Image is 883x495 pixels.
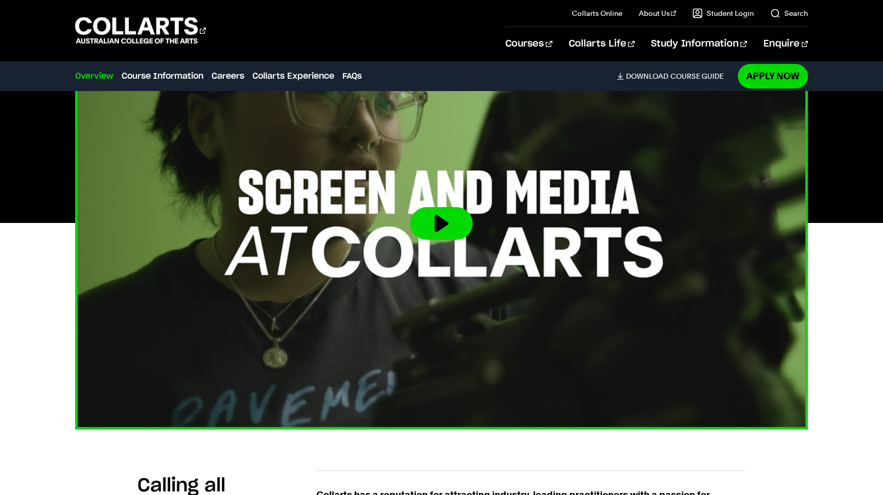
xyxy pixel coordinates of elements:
a: Course Information [122,70,203,82]
div: Go to homepage [75,16,206,45]
a: Student Login [692,8,754,18]
a: Overview [75,70,113,82]
a: FAQs [342,70,362,82]
a: Collarts Experience [252,70,334,82]
a: Search [770,8,808,18]
a: DownloadCourse Guide [617,72,732,81]
a: Courses [505,27,552,61]
a: Collarts Life [569,27,635,61]
a: Apply Now [738,64,808,88]
a: Study Information [651,27,747,61]
a: Collarts Online [572,8,622,18]
a: Enquire [763,27,808,61]
span: Download [626,72,668,81]
a: About Us [639,8,677,18]
a: Careers [212,70,244,82]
